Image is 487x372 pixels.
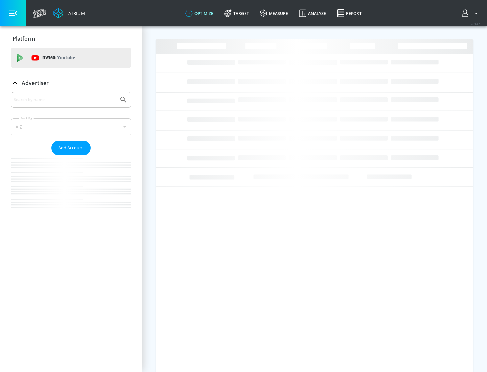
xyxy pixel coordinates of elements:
a: measure [254,1,294,25]
p: Advertiser [22,79,49,87]
div: Atrium [66,10,85,16]
a: Target [219,1,254,25]
span: v 4.24.0 [471,22,480,26]
input: Search by name [14,95,116,104]
div: Advertiser [11,73,131,92]
div: DV360: Youtube [11,48,131,68]
div: A-Z [11,118,131,135]
label: Sort By [19,116,34,120]
a: Analyze [294,1,331,25]
a: Report [331,1,367,25]
button: Add Account [51,141,91,155]
a: optimize [180,1,219,25]
nav: list of Advertiser [11,155,131,221]
div: Platform [11,29,131,48]
p: Platform [13,35,35,42]
span: Add Account [58,144,84,152]
p: DV360: [42,54,75,62]
a: Atrium [53,8,85,18]
div: Advertiser [11,92,131,221]
p: Youtube [57,54,75,61]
